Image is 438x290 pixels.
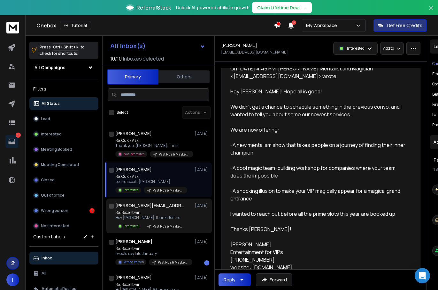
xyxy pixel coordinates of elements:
[115,238,152,245] h1: [PERSON_NAME]
[383,46,394,51] p: Add to
[29,84,98,93] h3: Filters
[41,116,50,121] p: Lead
[204,260,209,265] div: 1
[6,273,19,286] button: I
[176,4,250,11] p: Unlock AI-powered affiliate growth
[115,138,192,143] p: Re: Quick Ask
[115,215,187,220] p: Hey [PERSON_NAME], thanks for the
[110,55,122,62] span: 10 / 10
[195,167,209,172] p: [DATE]
[41,208,68,213] p: Wrong person
[252,2,312,13] button: Claim Lifetime Deal→
[29,252,98,265] button: Inbox
[219,273,251,286] button: Reply
[29,189,98,202] button: Out of office
[41,223,69,228] p: Not Interested
[124,152,145,156] p: Not Interested
[302,4,307,11] span: →
[115,246,192,251] p: Re: Recent win
[115,282,192,287] p: Re: Recent win
[41,178,55,183] p: Closed
[159,152,189,157] p: Past No's & Maybe's [DATE]
[224,277,235,283] div: Reply
[36,21,274,30] div: Onebox
[221,50,288,55] p: [EMAIL_ADDRESS][DOMAIN_NAME]
[387,22,422,29] p: Get Free Credits
[107,69,158,84] button: Primary
[42,101,60,106] p: All Status
[41,162,79,167] p: Meeting Completed
[29,128,98,141] button: Interested
[427,4,435,19] button: Close banner
[35,64,65,71] h1: All Campaigns
[347,46,365,51] p: Interested
[60,21,91,30] button: Tutorial
[115,251,192,256] p: I would say late January
[41,132,62,137] p: Interested
[115,179,187,184] p: sounds cool… [PERSON_NAME]
[115,166,152,173] h1: [PERSON_NAME]
[29,97,98,110] button: All Status
[117,110,128,115] label: Select
[195,275,209,280] p: [DATE]
[230,65,406,80] div: On [DATE] 4:49 PM, [PERSON_NAME] Mentalist and Magician <[EMAIL_ADDRESS][DOMAIN_NAME]> wrote:
[29,112,98,125] button: Lead
[115,202,186,209] h1: [PERSON_NAME][EMAIL_ADDRESS][DOMAIN_NAME]
[89,208,95,213] div: 1
[124,224,139,228] p: Interested
[29,267,98,280] button: All
[29,158,98,171] button: Meeting Completed
[153,224,183,229] p: Past No's & Maybe's [DATE]
[115,210,187,215] p: Re: Recent win
[124,260,144,265] p: Wrong Person
[124,188,139,192] p: Interested
[29,220,98,232] button: Not Interested
[306,22,340,29] p: My Workspace
[41,193,65,198] p: Out of office
[105,40,211,52] button: All Inbox(s)
[292,20,296,25] span: 7
[42,256,52,261] p: Inbox
[115,143,192,148] p: Thank you, [PERSON_NAME]. I’m in
[415,268,430,283] div: Open Intercom Messenger
[195,131,209,136] p: [DATE]
[110,43,146,49] h1: All Inbox(s)
[195,239,209,244] p: [DATE]
[230,164,406,179] div: -A cool magic team-building workshop for companies where your team does the impossible
[42,271,46,276] p: All
[158,260,188,265] p: Past No's & Maybe's [DATE]
[230,88,406,156] div: Hey [PERSON_NAME]! Hope all is good! We didn't get a chance to schedule something in the previous...
[5,135,18,148] a: 1
[41,147,72,152] p: Meeting Booked
[115,274,152,281] h1: [PERSON_NAME]
[52,43,79,51] span: Ctrl + Shift + k
[256,273,292,286] button: Forward
[373,19,427,32] button: Get Free Credits
[29,61,98,74] button: All Campaigns
[29,204,98,217] button: Wrong person1
[16,133,21,138] p: 1
[195,203,209,208] p: [DATE]
[123,55,164,62] h3: Inboxes selected
[136,4,171,11] span: ReferralStack
[40,44,85,57] p: Press to check for shortcuts.
[115,130,152,137] h1: [PERSON_NAME]
[29,143,98,156] button: Meeting Booked
[153,188,183,193] p: Past No's & Maybe's [DATE]
[221,42,257,48] h1: [PERSON_NAME]
[115,174,187,179] p: Re: Quick Ask
[29,174,98,186] button: Closed
[33,234,65,240] h3: Custom Labels
[158,70,210,84] button: Others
